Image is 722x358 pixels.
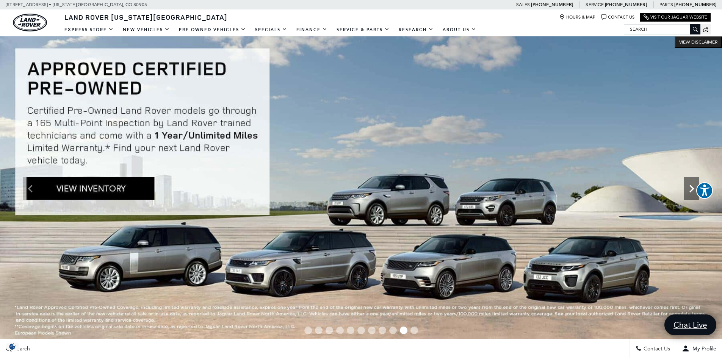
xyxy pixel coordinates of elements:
input: Search [624,25,700,34]
a: [PHONE_NUMBER] [674,2,716,8]
a: [PHONE_NUMBER] [605,2,647,8]
a: land-rover [13,14,47,31]
span: VIEW DISCLAIMER [679,39,717,45]
span: Go to slide 9 [389,327,397,334]
span: Go to slide 7 [368,327,376,334]
a: [STREET_ADDRESS] • [US_STATE][GEOGRAPHIC_DATA], CO 80905 [6,2,147,7]
a: Pre-Owned Vehicles [174,23,251,36]
a: Visit Our Jaguar Website [644,14,707,20]
span: Chat Live [670,320,711,330]
a: Finance [292,23,332,36]
span: Go to slide 2 [315,327,323,334]
a: Chat Live [664,314,716,335]
div: Next [684,177,699,200]
aside: Accessibility Help Desk [696,182,713,200]
a: Service & Parts [332,23,394,36]
section: Click to Open Cookie Consent Modal [4,342,21,350]
a: Specials [251,23,292,36]
a: EXPRESS STORE [60,23,118,36]
img: Opt-Out Icon [4,342,21,350]
button: Open user profile menu [676,339,722,358]
a: About Us [438,23,481,36]
span: Go to slide 11 [410,327,418,334]
a: [PHONE_NUMBER] [531,2,573,8]
span: Sales [516,2,530,7]
span: Service [586,2,603,7]
a: Research [394,23,438,36]
button: VIEW DISCLAIMER [675,36,722,48]
nav: Main Navigation [60,23,481,36]
span: Go to slide 8 [379,327,386,334]
div: Previous [23,177,38,200]
a: Contact Us [601,14,634,20]
button: Explore your accessibility options [696,182,713,199]
span: My Profile [689,345,716,352]
a: New Vehicles [118,23,174,36]
span: Go to slide 4 [336,327,344,334]
span: Go to slide 10 [400,327,407,334]
span: Go to slide 6 [357,327,365,334]
span: Land Rover [US_STATE][GEOGRAPHIC_DATA] [64,13,227,22]
a: Land Rover [US_STATE][GEOGRAPHIC_DATA] [60,13,232,22]
span: Go to slide 5 [347,327,354,334]
span: Go to slide 3 [326,327,333,334]
span: Parts [659,2,673,7]
img: Land Rover [13,14,47,31]
span: Go to slide 1 [304,327,312,334]
a: Hours & Map [559,14,595,20]
span: Contact Us [642,345,670,352]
